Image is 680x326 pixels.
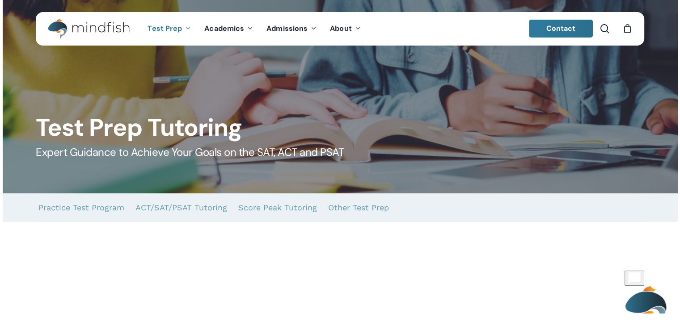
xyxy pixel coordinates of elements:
span: Contact [546,24,576,33]
iframe: Chatbot [621,267,667,313]
a: Academics [198,25,260,33]
span: Test Prep [148,24,182,33]
a: About [323,25,367,33]
img: Avatar [4,19,46,62]
span: Admissions [266,24,308,33]
a: Score Peak Tutoring [238,193,317,222]
a: Cart [622,24,632,33]
h1: Test Prep Tutoring [36,113,644,142]
a: Contact [529,20,593,38]
a: Practice Test Program [38,193,124,222]
a: ACT/SAT/PSAT Tutoring [135,193,227,222]
span: Academics [204,24,244,33]
header: Main Menu [36,12,644,46]
a: Test Prep [141,25,198,33]
a: Other Test Prep [328,193,389,222]
h5: Expert Guidance to Achieve Your Goals on the SAT, ACT and PSAT [36,145,644,159]
a: Admissions [260,25,323,33]
span: About [330,24,352,33]
nav: Main Menu [141,12,367,46]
